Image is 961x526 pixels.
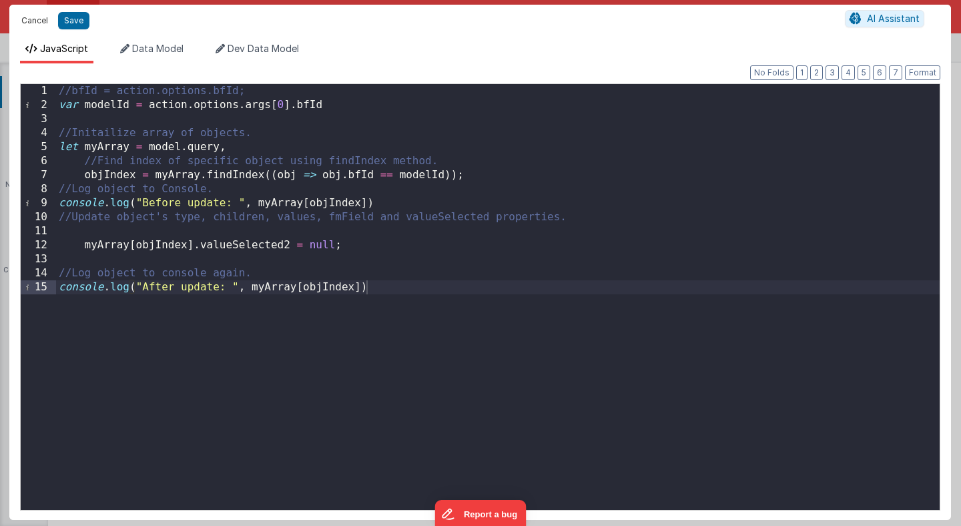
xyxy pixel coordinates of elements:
[21,252,56,266] div: 13
[21,126,56,140] div: 4
[21,182,56,196] div: 8
[826,65,839,80] button: 3
[21,154,56,168] div: 6
[21,196,56,210] div: 9
[905,65,940,80] button: Format
[21,280,56,294] div: 15
[796,65,808,80] button: 1
[873,65,886,80] button: 6
[132,43,184,54] span: Data Model
[867,13,920,24] span: AI Assistant
[15,11,55,30] button: Cancel
[21,238,56,252] div: 12
[858,65,870,80] button: 5
[21,98,56,112] div: 2
[21,210,56,224] div: 10
[889,65,902,80] button: 7
[21,84,56,98] div: 1
[21,112,56,126] div: 3
[21,266,56,280] div: 14
[228,43,299,54] span: Dev Data Model
[750,65,793,80] button: No Folds
[40,43,88,54] span: JavaScript
[21,224,56,238] div: 11
[842,65,855,80] button: 4
[21,140,56,154] div: 5
[58,12,89,29] button: Save
[810,65,823,80] button: 2
[845,10,924,27] button: AI Assistant
[21,168,56,182] div: 7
